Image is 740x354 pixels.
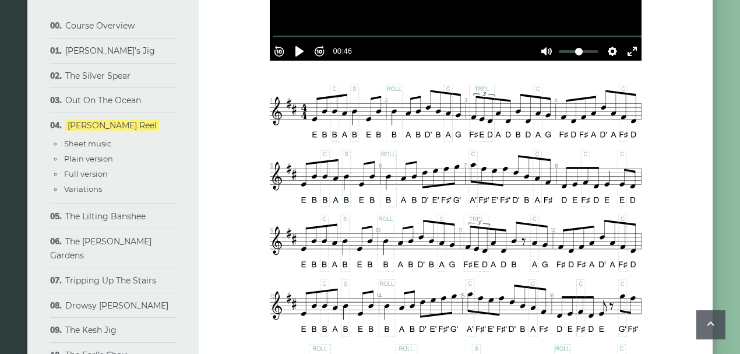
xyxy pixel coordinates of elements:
[65,71,131,81] a: The Silver Spear
[50,236,151,261] a: The [PERSON_NAME] Gardens
[64,169,108,178] a: Full version
[64,154,113,163] a: Plain version
[65,325,117,335] a: The Kesh Jig
[65,120,159,131] a: [PERSON_NAME] Reel
[65,20,135,31] a: Course Overview
[65,211,146,222] a: The Lilting Banshee
[65,95,141,106] a: Out On The Ocean
[65,300,168,311] a: Drowsy [PERSON_NAME]
[65,275,156,286] a: Tripping Up The Stairs
[65,45,155,56] a: [PERSON_NAME]’s Jig
[64,139,111,148] a: Sheet music
[64,184,102,194] a: Variations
